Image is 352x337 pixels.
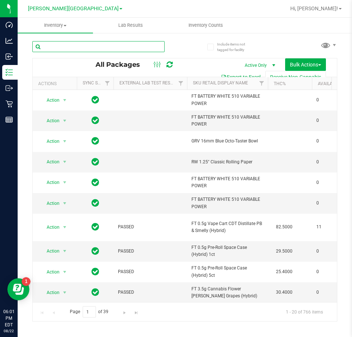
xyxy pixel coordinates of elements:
[191,93,263,107] span: FT BATTERY WHITE 510 VARIABLE POWER
[316,289,344,296] span: 0
[38,81,74,86] div: Actions
[40,267,60,277] span: Action
[6,69,13,76] inline-svg: Inventory
[40,246,60,256] span: Action
[3,308,14,328] p: 06:01 PM EDT
[60,222,69,232] span: select
[274,81,286,86] a: THC%
[40,95,60,105] span: Action
[40,287,60,298] span: Action
[60,136,69,146] span: select
[193,80,248,86] a: Sku Retail Display Name
[3,328,14,334] p: 08/22
[60,116,69,126] span: select
[60,267,69,277] span: select
[40,198,60,209] span: Action
[285,58,326,71] button: Bulk Actions
[91,95,99,105] span: In Sync
[91,136,99,146] span: In Sync
[108,22,153,29] span: Lab Results
[91,115,99,126] span: In Sync
[191,114,263,128] span: FT BATTERY WHITE 510 VARIABLE POWER
[280,306,329,317] span: 1 - 20 of 766 items
[40,116,60,126] span: Action
[272,246,296,257] span: 29.5000
[118,248,183,255] span: PASSED
[316,138,344,145] span: 0
[60,198,69,209] span: select
[6,53,13,60] inline-svg: Inbound
[216,71,265,83] button: Export to Excel
[40,157,60,167] span: Action
[22,277,30,286] iframe: Resource center unread badge
[96,61,147,69] span: All Packages
[316,97,344,104] span: 0
[119,306,130,316] a: Go to the next page
[60,287,69,298] span: select
[83,306,96,318] input: 1
[60,95,69,105] span: select
[179,22,233,29] span: Inventory Counts
[265,71,326,83] button: Receive Non-Cannabis
[101,77,114,90] a: Filter
[7,278,29,300] iframe: Resource center
[316,248,344,255] span: 0
[91,287,99,297] span: In Sync
[272,267,296,277] span: 25.4000
[60,246,69,256] span: select
[91,157,99,167] span: In Sync
[6,21,13,29] inline-svg: Dashboard
[91,267,99,277] span: In Sync
[191,175,263,189] span: FT BATTERY WHITE 510 VARIABLE POWER
[91,198,99,208] span: In Sync
[256,77,268,90] a: Filter
[272,222,296,232] span: 82.5000
[316,159,344,166] span: 0
[6,116,13,123] inline-svg: Reports
[118,268,183,275] span: PASSED
[191,138,263,145] span: GRV 16mm Blue Octo-Taster Bowl
[191,159,263,166] span: RW 1.25" Classic Rolling Paper
[191,265,263,279] span: FT 0.5g Pre-Roll Space Case (Hybrid) 5ct
[318,81,340,86] a: Available
[316,179,344,186] span: 0
[60,157,69,167] span: select
[18,18,93,33] a: Inventory
[191,286,263,300] span: FT 3.5g Cannabis Flower [PERSON_NAME] Grapes (Hybrid)
[191,196,263,210] span: FT BATTERY WHITE 510 VARIABLE POWER
[93,18,168,33] a: Lab Results
[83,80,111,86] a: Sync Status
[6,37,13,44] inline-svg: Analytics
[40,177,60,188] span: Action
[217,41,254,52] span: Include items not tagged for facility
[60,177,69,188] span: select
[28,6,119,12] span: [PERSON_NAME][GEOGRAPHIC_DATA]
[316,200,344,207] span: 0
[168,18,244,33] a: Inventory Counts
[6,100,13,108] inline-svg: Retail
[131,306,141,316] a: Go to the last page
[191,244,263,258] span: FT 0.5g Pre-Roll Space Case (Hybrid) 1ct
[6,84,13,92] inline-svg: Outbound
[119,80,177,86] a: External Lab Test Result
[64,306,115,318] span: Page of 39
[118,289,183,296] span: PASSED
[272,287,296,298] span: 30.4000
[91,222,99,232] span: In Sync
[40,136,60,146] span: Action
[32,41,165,52] input: Search Package ID, Item Name, SKU, Lot or Part Number...
[316,224,344,231] span: 11
[290,62,321,68] span: Bulk Actions
[316,268,344,275] span: 0
[91,246,99,256] span: In Sync
[91,177,99,188] span: In Sync
[18,22,93,29] span: Inventory
[191,220,263,234] span: FT 0.5g Vape Cart CDT Distillate PB & Smelly (Hybrid)
[40,222,60,232] span: Action
[175,77,187,90] a: Filter
[118,224,183,231] span: PASSED
[316,117,344,124] span: 0
[290,6,338,11] span: Hi, [PERSON_NAME]!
